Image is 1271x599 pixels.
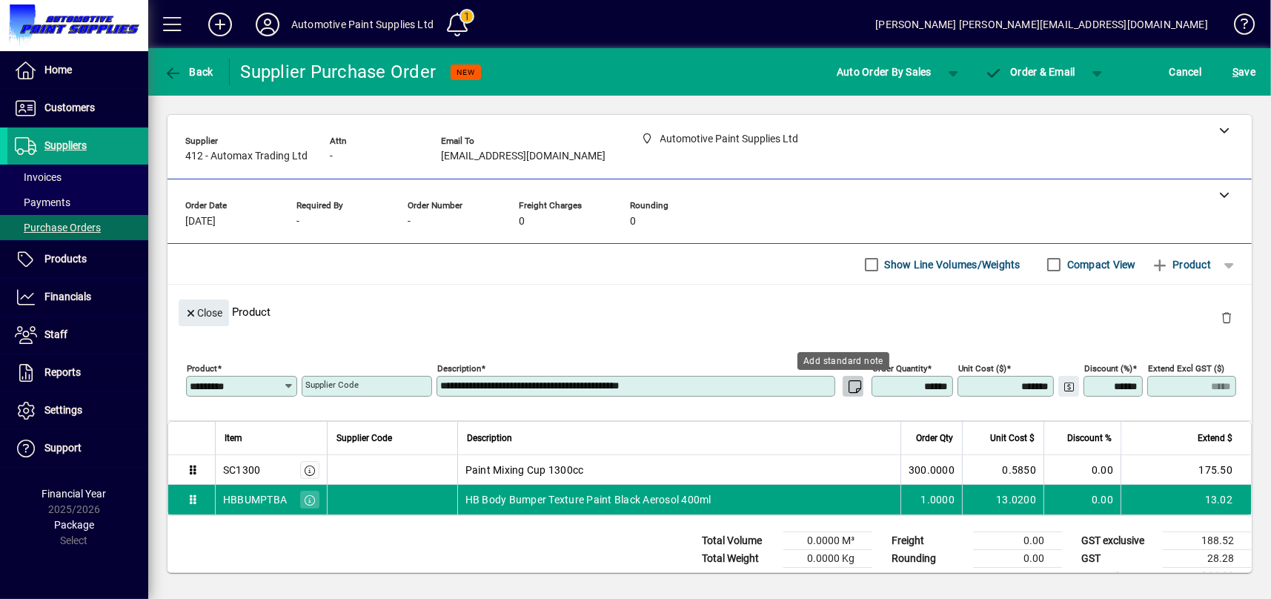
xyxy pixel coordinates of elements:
span: - [330,150,333,162]
span: Supplier Code [336,430,392,446]
td: 28.28 [1163,550,1252,568]
div: HBBUMPTBA [223,492,287,507]
td: 216.80 [1163,568,1252,586]
span: Financial Year [42,488,107,500]
span: Staff [44,328,67,340]
mat-label: Discount (%) [1084,363,1132,374]
td: 188.52 [1163,532,1252,550]
a: Payments [7,190,148,215]
span: - [408,216,411,228]
span: Cancel [1169,60,1202,84]
a: Settings [7,392,148,429]
span: Reports [44,366,81,378]
a: Products [7,241,148,278]
td: GST exclusive [1074,532,1163,550]
span: Back [164,66,213,78]
mat-label: Unit Cost ($) [958,363,1006,374]
a: Customers [7,90,148,127]
button: Add [196,11,244,38]
span: Home [44,64,72,76]
span: Order Qty [916,430,953,446]
a: Invoices [7,165,148,190]
td: 300.0000 [900,455,962,485]
td: 0.00 [973,550,1062,568]
a: Purchase Orders [7,215,148,240]
td: 1.0000 [900,485,962,514]
td: Rounding [884,550,973,568]
a: Financials [7,279,148,316]
div: Add standard note [797,352,889,370]
button: Close [179,299,229,326]
button: Product [1144,251,1218,278]
button: Order & Email [978,59,1083,85]
td: Freight [884,532,973,550]
span: 0 [519,216,525,228]
td: 0.00 [1043,455,1121,485]
span: Financials [44,291,91,302]
td: 0.5850 [962,455,1043,485]
span: Customers [44,102,95,113]
mat-label: Extend excl GST ($) [1148,363,1224,374]
span: Extend $ [1198,430,1232,446]
a: Knowledge Base [1223,3,1252,51]
span: Paint Mixing Cup 1300cc [465,463,584,477]
div: Product [167,285,1252,339]
td: 0.0000 M³ [783,532,872,550]
button: Cancel [1166,59,1206,85]
span: Unit Cost $ [990,430,1035,446]
span: Purchase Orders [15,222,101,234]
span: [EMAIL_ADDRESS][DOMAIN_NAME] [441,150,605,162]
a: Reports [7,354,148,391]
td: 0.0000 Kg [783,550,872,568]
label: Compact View [1064,257,1136,272]
app-page-header-button: Back [148,59,230,85]
span: Products [44,253,87,265]
a: Staff [7,317,148,354]
app-page-header-button: Close [175,305,233,319]
span: Discount % [1067,430,1112,446]
span: Product [1151,253,1211,277]
td: 13.0200 [962,485,1043,514]
td: 0.00 [1043,485,1121,514]
div: Supplier Purchase Order [241,60,437,84]
label: Show Line Volumes/Weights [882,257,1021,272]
span: HB Body Bumper Texture Paint Black Aerosol 400ml [465,492,711,507]
span: Description [467,430,512,446]
span: Auto Order By Sales [837,60,932,84]
span: 0 [630,216,636,228]
td: Total Volume [694,532,783,550]
span: 412 - Automax Trading Ltd [185,150,308,162]
span: [DATE] [185,216,216,228]
span: Package [54,519,94,531]
span: Order & Email [985,66,1075,78]
td: GST inclusive [1074,568,1163,586]
span: Invoices [15,171,62,183]
mat-label: Order Quantity [872,363,927,374]
span: Support [44,442,82,454]
span: - [296,216,299,228]
button: Profile [244,11,291,38]
div: [PERSON_NAME] [PERSON_NAME][EMAIL_ADDRESS][DOMAIN_NAME] [875,13,1208,36]
span: Settings [44,404,82,416]
button: Save [1229,59,1259,85]
mat-label: Description [437,363,481,374]
button: Auto Order By Sales [829,59,939,85]
span: Close [185,301,223,325]
a: Home [7,52,148,89]
td: 13.02 [1121,485,1251,514]
button: Delete [1209,299,1244,335]
div: SC1300 [223,463,261,477]
td: GST [1074,550,1163,568]
td: Total Weight [694,550,783,568]
button: Back [160,59,217,85]
a: Support [7,430,148,467]
td: 175.50 [1121,455,1251,485]
span: Item [225,430,242,446]
mat-label: Product [187,363,217,374]
app-page-header-button: Delete [1209,311,1244,324]
button: Change Price Levels [1058,376,1079,397]
span: S [1232,66,1238,78]
span: Payments [15,196,70,208]
span: NEW [457,67,475,77]
mat-label: Supplier Code [305,380,359,390]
